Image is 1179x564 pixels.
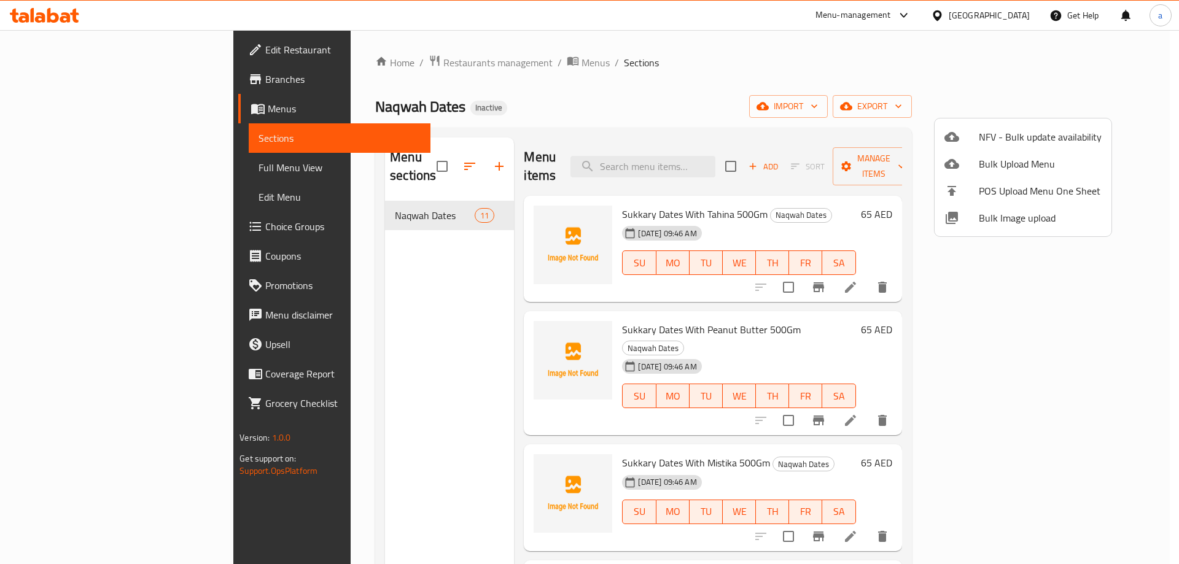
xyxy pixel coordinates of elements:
[935,123,1111,150] li: NFV - Bulk update availability
[979,156,1102,171] span: Bulk Upload Menu
[979,183,1102,198] span: POS Upload Menu One Sheet
[979,129,1102,144] span: NFV - Bulk update availability
[935,150,1111,177] li: Upload bulk menu
[979,211,1102,225] span: Bulk Image upload
[935,177,1111,204] li: POS Upload Menu One Sheet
